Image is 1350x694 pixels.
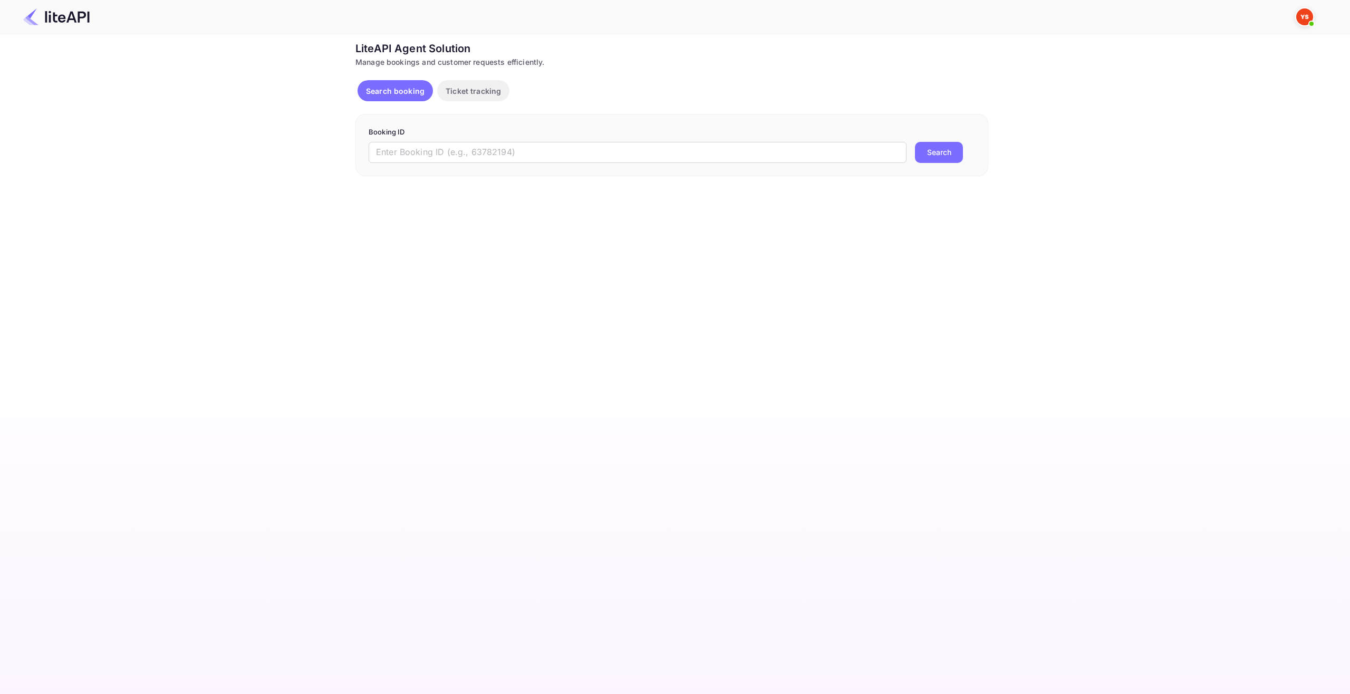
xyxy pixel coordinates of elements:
[355,41,988,56] div: LiteAPI Agent Solution
[369,127,975,138] p: Booking ID
[446,85,501,97] p: Ticket tracking
[369,142,907,163] input: Enter Booking ID (e.g., 63782194)
[1296,8,1313,25] img: Yandex Support
[915,142,963,163] button: Search
[355,56,988,68] div: Manage bookings and customer requests efficiently.
[23,8,90,25] img: LiteAPI Logo
[366,85,425,97] p: Search booking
